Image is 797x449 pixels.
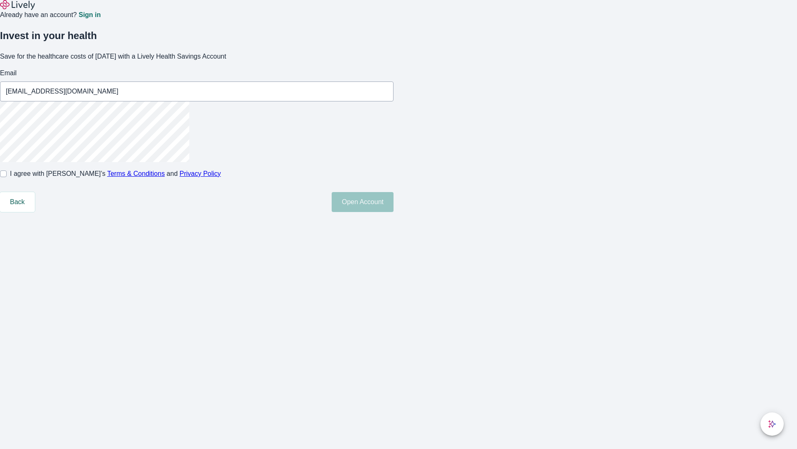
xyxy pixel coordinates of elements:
[10,169,221,179] span: I agree with [PERSON_NAME]’s and
[78,12,100,18] a: Sign in
[180,170,221,177] a: Privacy Policy
[107,170,165,177] a: Terms & Conditions
[760,412,784,436] button: chat
[768,420,776,428] svg: Lively AI Assistant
